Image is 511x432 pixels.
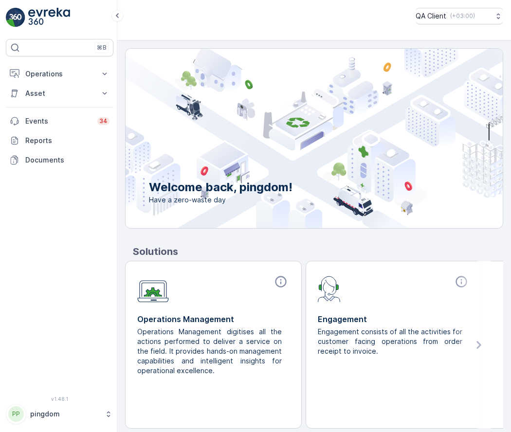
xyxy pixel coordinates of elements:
p: Reports [25,136,109,145]
button: PPpingdom [6,404,113,424]
p: 34 [99,117,108,125]
button: Asset [6,84,113,103]
img: city illustration [82,49,503,228]
p: Engagement [318,313,470,325]
img: logo [6,8,25,27]
span: v 1.48.1 [6,396,113,402]
p: Asset [25,89,94,98]
button: Operations [6,64,113,84]
p: Solutions [133,244,503,259]
p: Engagement consists of all the activities for customer facing operations from order receipt to in... [318,327,462,356]
p: Operations Management [137,313,290,325]
p: Documents [25,155,109,165]
p: QA Client [416,11,446,21]
a: Reports [6,131,113,150]
p: Welcome back, pingdom! [149,180,292,195]
span: Have a zero-waste day [149,195,292,205]
p: Operations Management digitises all the actions performed to deliver a service on the field. It p... [137,327,282,376]
p: ( +03:00 ) [450,12,475,20]
button: QA Client(+03:00) [416,8,503,24]
p: pingdom [30,409,100,419]
img: module-icon [318,275,341,302]
p: Events [25,116,91,126]
img: module-icon [137,275,169,303]
p: ⌘B [97,44,107,52]
div: PP [8,406,24,422]
a: Events34 [6,111,113,131]
a: Documents [6,150,113,170]
img: logo_light-DOdMpM7g.png [28,8,70,27]
p: Operations [25,69,94,79]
